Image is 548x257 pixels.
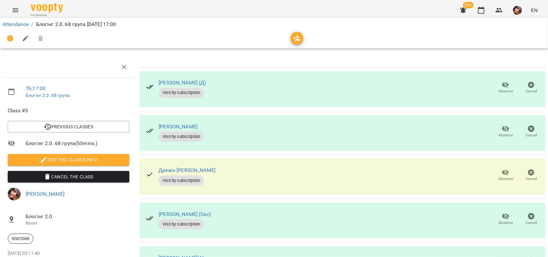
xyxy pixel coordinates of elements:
[31,13,63,17] span: For Business
[513,6,522,15] img: 2a048b25d2e557de8b1a299ceab23d88.jpg
[526,220,537,226] span: Cancel
[493,79,518,97] button: Absence
[8,121,129,133] button: Previous Classes
[3,21,545,28] nav: breadcrumb
[13,173,124,181] span: Cancel the class
[463,2,474,8] span: 99+
[159,178,204,184] span: Visit by subscription
[8,107,129,115] span: Class #5
[8,171,129,183] button: Cancel the class
[518,167,544,184] button: Cancel
[493,167,518,184] button: Absence
[31,3,63,13] img: Voopty Logo
[13,156,124,164] span: Edit the class's Info
[8,154,129,166] button: Edit the class's Info
[8,236,33,242] span: блог2068
[26,85,46,91] a: Th , 17:00
[518,79,544,97] button: Cancel
[528,4,540,16] button: EN
[526,176,537,182] span: Cancel
[159,134,204,140] span: Visit by subscription
[26,213,129,220] span: Блогінг 2.0.
[159,124,197,130] a: [PERSON_NAME]
[493,210,518,228] button: Absence
[26,140,129,147] span: Блогінг 2.0. 68 група ( 55 mins. )
[493,123,518,141] button: Absence
[159,211,211,217] a: [PERSON_NAME] (Окс)
[159,80,206,86] a: [PERSON_NAME] (Д)
[159,167,215,173] a: Древін [PERSON_NAME]
[531,7,538,13] span: EN
[518,210,544,228] button: Cancel
[526,133,537,138] span: Cancel
[8,188,21,201] img: 2a048b25d2e557de8b1a299ceab23d88.jpg
[8,234,33,244] div: блог2068
[26,191,65,197] a: [PERSON_NAME]
[159,221,204,227] span: Visit by subscription
[498,176,513,182] span: Absence
[26,93,69,98] a: Блогінг 2.0. 68 група
[13,123,124,131] span: Previous Classes
[26,220,129,227] p: Room
[31,21,33,28] li: /
[498,89,513,94] span: Absence
[8,3,23,18] button: Menu
[498,220,513,226] span: Absence
[498,133,513,138] span: Absence
[159,90,204,96] span: Visit by subscription
[3,21,29,27] a: Attendance
[8,250,129,257] p: [DATE] 03:11:40
[518,123,544,141] button: Cancel
[36,21,116,28] p: Блогінг 2.0. 68 група [DATE] 17:00
[526,89,537,94] span: Cancel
